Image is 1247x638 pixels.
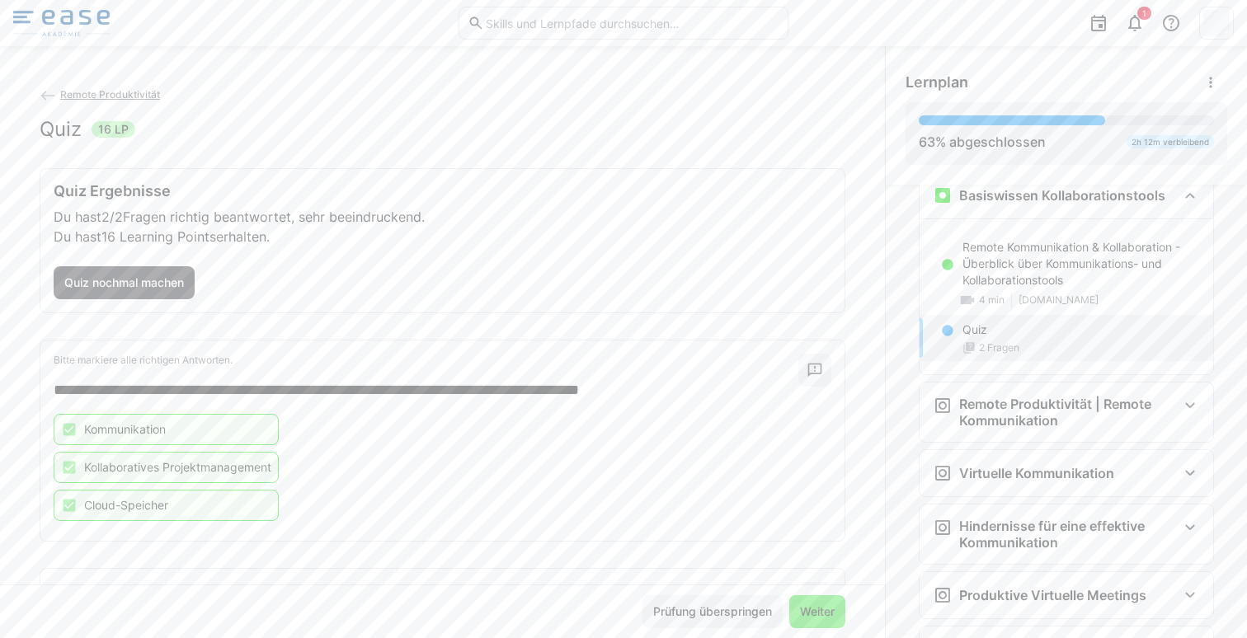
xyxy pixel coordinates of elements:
p: Kollaboratives Projektmanagement [84,459,271,476]
span: Quiz nochmal machen [62,274,186,291]
p: Du hast Fragen richtig beantwortet, sehr beeindruckend. [54,207,831,227]
h3: Remote Produktivität | Remote Kommunikation [959,396,1177,429]
span: 1 [1142,8,1146,18]
span: 16 LP [98,121,129,138]
div: % abgeschlossen [919,132,1046,152]
p: Kommunikation [84,421,166,438]
span: 4 min [979,293,1005,307]
h3: Basiswissen Kollaborationstools [959,187,1165,204]
span: Weiter [798,603,837,620]
a: Remote Produktivität [40,88,160,101]
p: Du hast erhalten. [54,227,831,246]
span: 63 [919,134,935,150]
span: 2/2 [101,209,123,225]
p: Cloud-Speicher [84,497,168,514]
h3: Quiz Ergebnisse [54,182,831,200]
span: 16 Learning Points [101,228,216,245]
p: Quiz [962,321,987,338]
button: Prüfung überspringen [642,595,783,628]
p: Bitte markiere alle richtigen Antworten. [54,354,798,367]
h3: Virtuelle Kommunikation [959,465,1114,481]
span: Remote Produktivität [60,88,160,101]
span: 2 Fragen [979,341,1019,354]
input: Skills und Lernpfade durchsuchen… [484,16,779,30]
span: Prüfung überspringen [651,603,774,620]
h3: Hindernisse für eine effektive Kommunikation [959,518,1177,551]
span: [DOMAIN_NAME] [1019,293,1099,307]
div: 2h 12m verbleibend [1127,135,1214,148]
h3: Produktive Virtuelle Meetings [959,587,1146,603]
p: Remote Kommunikation & Kollaboration - Überblick über Kommunikations- und Kollaborationstools [962,239,1200,289]
h2: Quiz [40,117,82,142]
span: Lernplan [906,73,968,91]
button: Weiter [789,595,845,628]
p: Bitte markiere alle richtigen Antworten. [54,582,798,595]
button: Quiz nochmal machen [54,266,195,299]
